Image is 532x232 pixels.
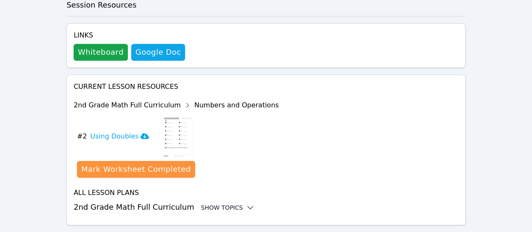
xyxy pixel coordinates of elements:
h4: Current Lesson Resources [74,82,458,92]
h3: 2nd Grade Math Full Curriculum [74,201,458,213]
button: Show Topics [201,203,255,212]
button: Whiteboard [74,44,128,61]
h4: Links [74,30,185,40]
span: # 2 [77,131,87,141]
div: 2nd Grade Math Full Curriculum Numbers and Operations [74,99,279,112]
a: Google Doc [131,44,185,61]
h3: Using Doubles [90,131,149,141]
div: Mark Worksheet Completed [81,163,191,175]
button: #2Using Doubles [77,115,156,157]
button: Mark Worksheet Completed [77,161,195,178]
img: Using Doubles [162,115,195,157]
h4: All Lesson Plans [74,188,458,198]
